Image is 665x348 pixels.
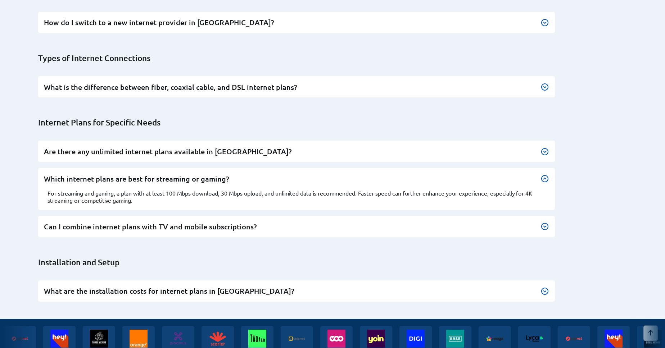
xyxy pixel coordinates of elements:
h3: Which internet plans are best for streaming or gaming? [44,174,549,184]
h3: Can I combine internet plans with TV and mobile subscriptions? [44,222,549,232]
h2: Internet Plans for Specific Needs [38,118,633,128]
h3: What is the difference between fiber, coaxial cable, and DSL internet plans? [44,82,549,92]
img: Button to expand the text [540,83,549,91]
h3: How do I switch to a new internet provider in [GEOGRAPHIC_DATA]? [44,18,549,27]
h2: Installation and Setup [38,257,633,267]
img: Button to expand the text [540,222,549,231]
h2: Types of Internet Connections [38,53,633,63]
img: Button to expand the text [540,287,549,296]
img: Button to expand the text [540,147,549,156]
h3: What are the installation costs for internet plans in [GEOGRAPHIC_DATA]? [44,286,549,296]
h3: Are there any unlimited internet plans available in [GEOGRAPHIC_DATA]? [44,147,549,156]
img: Button to expand the text [540,18,549,27]
p: For streaming and gaming, a plan with at least 100 Mbps download, 30 Mbps upload, and unlimited d... [47,189,546,204]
